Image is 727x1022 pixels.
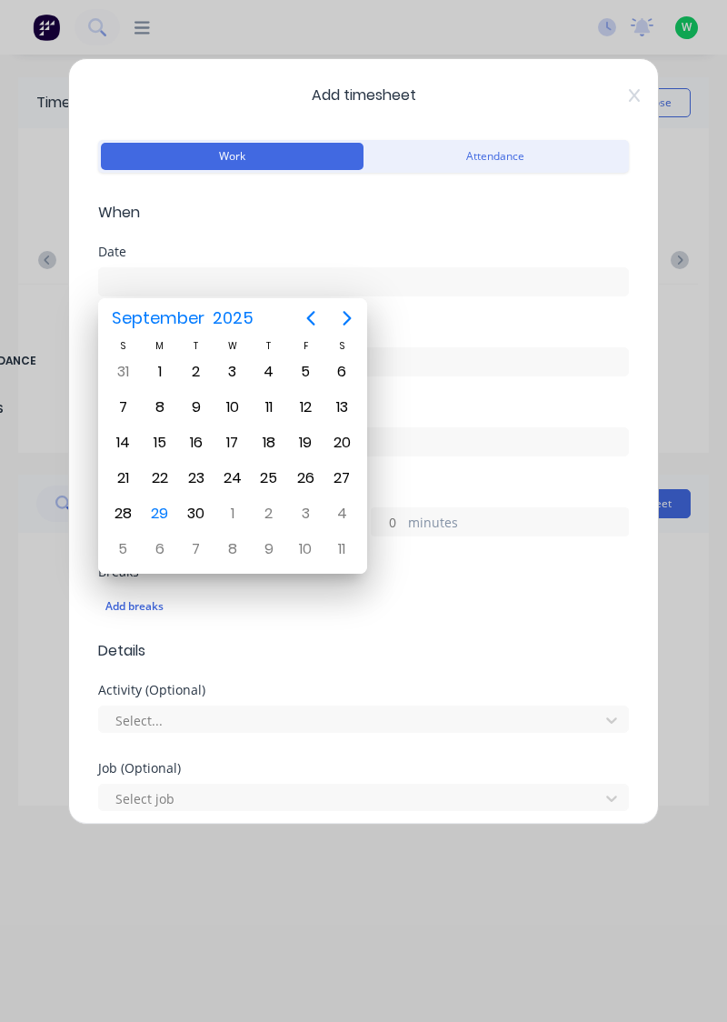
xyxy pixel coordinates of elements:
div: S [105,338,141,354]
div: Friday, September 12, 2025 [292,394,319,421]
div: Sunday, September 7, 2025 [109,394,136,421]
div: Thursday, September 11, 2025 [255,394,283,421]
div: W [214,338,251,354]
div: Wednesday, September 24, 2025 [219,465,246,492]
div: Saturday, September 27, 2025 [328,465,355,492]
div: Wednesday, October 1, 2025 [219,500,246,527]
div: Tuesday, September 9, 2025 [183,394,210,421]
div: Sunday, September 28, 2025 [109,500,136,527]
div: Sunday, September 14, 2025 [109,429,136,456]
div: Saturday, September 20, 2025 [328,429,355,456]
div: Friday, September 19, 2025 [292,429,319,456]
button: Next page [329,300,365,336]
div: Friday, September 5, 2025 [292,358,319,386]
div: Tuesday, September 2, 2025 [183,358,210,386]
div: Friday, October 10, 2025 [292,536,319,563]
div: Tuesday, September 30, 2025 [183,500,210,527]
input: 0 [372,508,403,536]
button: September2025 [100,302,264,335]
button: Work [101,143,363,170]
div: Thursday, September 4, 2025 [255,358,283,386]
div: Monday, October 6, 2025 [146,536,174,563]
div: Thursday, October 2, 2025 [255,500,283,527]
div: Thursday, September 25, 2025 [255,465,283,492]
span: Details [98,640,629,662]
span: Add timesheet [98,85,629,106]
div: Sunday, October 5, 2025 [109,536,136,563]
div: Monday, September 15, 2025 [146,429,174,456]
div: F [287,338,324,354]
div: Date [98,245,629,258]
div: Activity (Optional) [98,684,629,696]
div: Thursday, October 9, 2025 [255,536,283,563]
div: Saturday, September 13, 2025 [328,394,355,421]
div: M [141,338,177,354]
div: T [178,338,214,354]
div: Today, Monday, September 29, 2025 [146,500,174,527]
div: Wednesday, September 10, 2025 [219,394,246,421]
div: Sunday, September 21, 2025 [109,465,136,492]
div: S [324,338,360,354]
div: Friday, September 26, 2025 [292,465,319,492]
div: Wednesday, October 8, 2025 [219,536,246,563]
button: Previous page [293,300,329,336]
div: Sunday, August 31, 2025 [109,358,136,386]
button: Attendance [363,143,626,170]
div: Job (Optional) [98,762,629,775]
div: Tuesday, September 23, 2025 [183,465,210,492]
div: Monday, September 1, 2025 [146,358,174,386]
div: Tuesday, September 16, 2025 [183,429,210,456]
div: Monday, September 8, 2025 [146,394,174,421]
span: When [98,202,629,224]
div: Friday, October 3, 2025 [292,500,319,527]
span: September [107,302,208,335]
div: Saturday, September 6, 2025 [328,358,355,386]
div: Tuesday, October 7, 2025 [183,536,210,563]
div: Thursday, September 18, 2025 [255,429,283,456]
div: Wednesday, September 17, 2025 [219,429,246,456]
div: Breaks [98,566,629,578]
div: Saturday, October 4, 2025 [328,500,355,527]
label: minutes [408,513,628,536]
div: Monday, September 22, 2025 [146,465,174,492]
div: T [251,338,287,354]
div: Wednesday, September 3, 2025 [219,358,246,386]
span: 2025 [208,302,257,335]
div: Add breaks [105,595,622,618]
div: Saturday, October 11, 2025 [328,536,355,563]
